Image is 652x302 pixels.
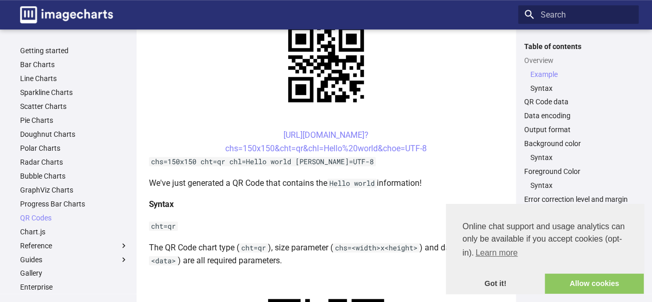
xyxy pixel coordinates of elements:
[149,241,504,267] p: The QR Code chart type ( ), size parameter ( ) and data ( ) are all required parameters.
[530,70,632,79] a: Example
[20,116,128,125] a: Pie Charts
[524,70,632,93] nav: Overview
[20,282,128,292] a: Enterprise
[545,274,644,294] a: allow cookies
[20,74,128,83] a: Line Charts
[530,84,632,93] a: Syntax
[20,88,128,97] a: Sparkline Charts
[20,102,128,111] a: Scatter Charts
[149,177,504,190] p: We've just generated a QR Code that contains the information!
[530,181,632,190] a: Syntax
[524,167,632,176] a: Foreground Color
[524,125,632,134] a: Output format
[20,144,128,153] a: Polar Charts
[20,46,128,55] a: Getting started
[20,130,128,139] a: Doughnut Charts
[20,60,128,69] a: Bar Charts
[20,227,128,236] a: Chart.js
[333,243,420,252] code: chs=<width>x<height>
[20,185,128,195] a: GraphViz Charts
[518,42,639,204] nav: Table of contents
[20,213,128,222] a: QR Codes
[16,2,117,27] a: Image-Charts documentation
[20,268,128,278] a: Gallery
[524,139,632,148] a: Background color
[524,153,632,162] nav: Background color
[462,220,627,261] span: Online chat support and usage analytics can only be available if you accept cookies (opt-in).
[20,171,128,181] a: Bubble Charts
[530,153,632,162] a: Syntax
[524,181,632,190] nav: Foreground Color
[524,56,632,65] a: Overview
[20,255,128,264] label: Guides
[149,198,504,211] h4: Syntax
[20,241,128,250] label: Reference
[518,42,639,51] label: Table of contents
[327,179,377,188] code: Hello world
[20,199,128,209] a: Progress Bar Charts
[225,130,427,153] a: [URL][DOMAIN_NAME]?chs=150x150&cht=qr&chl=Hello%20world&choe=UTF-8
[524,97,632,106] a: QR Code data
[524,195,632,204] a: Error correction level and margin
[446,274,545,294] a: dismiss cookie message
[474,245,519,261] a: learn more about cookies
[20,6,113,23] img: logo
[149,157,376,166] code: chs=150x150 cht=qr chl=Hello world [PERSON_NAME]=UTF-8
[446,204,644,294] div: cookieconsent
[239,243,268,252] code: cht=qr
[20,157,128,167] a: Radar Charts
[149,221,178,231] code: cht=qr
[524,111,632,120] a: Data encoding
[270,8,382,120] img: chart
[518,5,639,24] input: Search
